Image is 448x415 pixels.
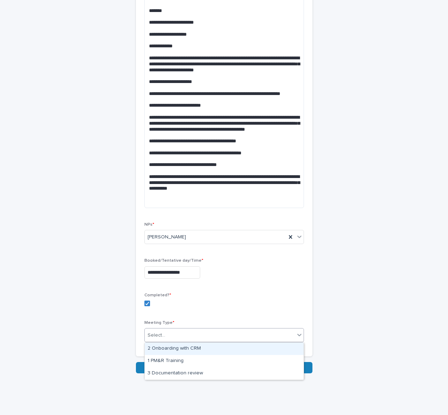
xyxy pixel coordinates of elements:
span: Meeting Type [144,321,174,325]
span: NPs [144,223,154,227]
span: Booked/Tentative day/Time [144,259,203,263]
div: 3 Documentation review [145,367,304,380]
span: Completed? [144,293,171,297]
div: Select... [148,332,165,339]
button: Save [136,362,312,373]
span: [PERSON_NAME] [148,233,186,241]
div: 2 Onboarding with CRM [145,343,304,355]
div: 1 PM&R Training [145,355,304,367]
